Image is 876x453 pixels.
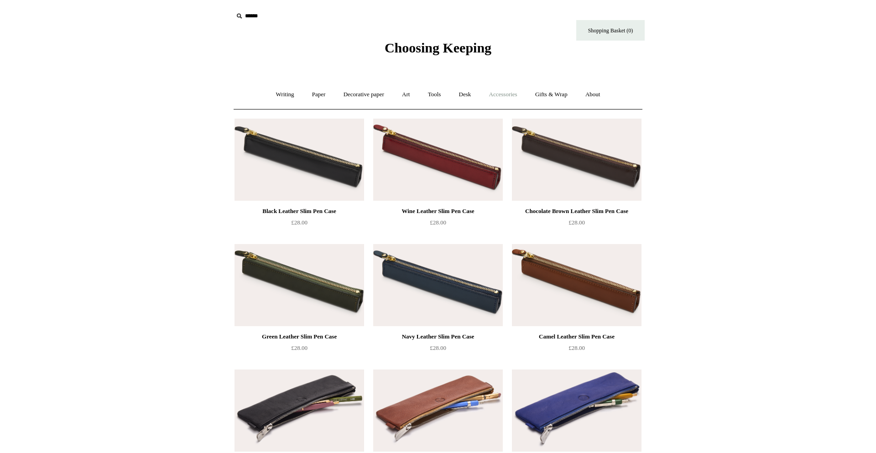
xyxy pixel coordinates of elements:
a: Black Leather Slim Pen Case Black Leather Slim Pen Case [235,119,364,201]
a: About [577,83,609,107]
a: Camel Leather Slim Pen Case £28.00 [512,331,641,369]
img: Green Leather Slim Pen Case [235,244,364,326]
a: Black Leather Slim Pen Case £28.00 [235,206,364,243]
span: £28.00 [568,344,585,351]
a: Shopping Basket (0) [576,20,645,41]
a: Navy Leather Slim Pen Case Navy Leather Slim Pen Case [373,244,503,326]
div: Camel Leather Slim Pen Case [514,331,639,342]
img: Navy Leather Slim Pen Case [373,244,503,326]
img: Wine Leather Slim Pen Case [373,119,503,201]
div: Wine Leather Slim Pen Case [375,206,501,217]
img: Tan Small Leather Pencil Case [373,370,503,452]
img: Black Small Leather Pencil Case [235,370,364,452]
a: Chocolate Brown Leather Slim Pen Case Chocolate Brown Leather Slim Pen Case [512,119,641,201]
a: Navy Leather Slim Pen Case £28.00 [373,331,503,369]
img: Chocolate Brown Leather Slim Pen Case [512,119,641,201]
a: Paper [304,83,334,107]
div: Navy Leather Slim Pen Case [375,331,501,342]
a: Desk [451,83,480,107]
div: Green Leather Slim Pen Case [237,331,362,342]
a: Black Small Leather Pencil Case Black Small Leather Pencil Case [235,370,364,452]
span: £28.00 [568,219,585,226]
a: Tan Small Leather Pencil Case Tan Small Leather Pencil Case [373,370,503,452]
div: Black Leather Slim Pen Case [237,206,362,217]
a: Royal Blue Small Leather Pencil Case Royal Blue Small Leather Pencil Case [512,370,641,452]
a: Wine Leather Slim Pen Case £28.00 [373,206,503,243]
a: Gifts & Wrap [527,83,576,107]
img: Black Leather Slim Pen Case [235,119,364,201]
a: Writing [268,83,302,107]
a: Choosing Keeping [385,47,491,54]
a: Camel Leather Slim Pen Case Camel Leather Slim Pen Case [512,244,641,326]
a: Green Leather Slim Pen Case £28.00 [235,331,364,369]
a: Decorative paper [335,83,392,107]
a: Green Leather Slim Pen Case Green Leather Slim Pen Case [235,244,364,326]
span: £28.00 [291,344,308,351]
span: £28.00 [430,219,446,226]
div: Chocolate Brown Leather Slim Pen Case [514,206,639,217]
a: Tools [420,83,449,107]
a: Chocolate Brown Leather Slim Pen Case £28.00 [512,206,641,243]
a: Accessories [481,83,526,107]
a: Wine Leather Slim Pen Case Wine Leather Slim Pen Case [373,119,503,201]
span: Choosing Keeping [385,40,491,55]
img: Royal Blue Small Leather Pencil Case [512,370,641,452]
img: Camel Leather Slim Pen Case [512,244,641,326]
span: £28.00 [430,344,446,351]
a: Art [394,83,418,107]
span: £28.00 [291,219,308,226]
